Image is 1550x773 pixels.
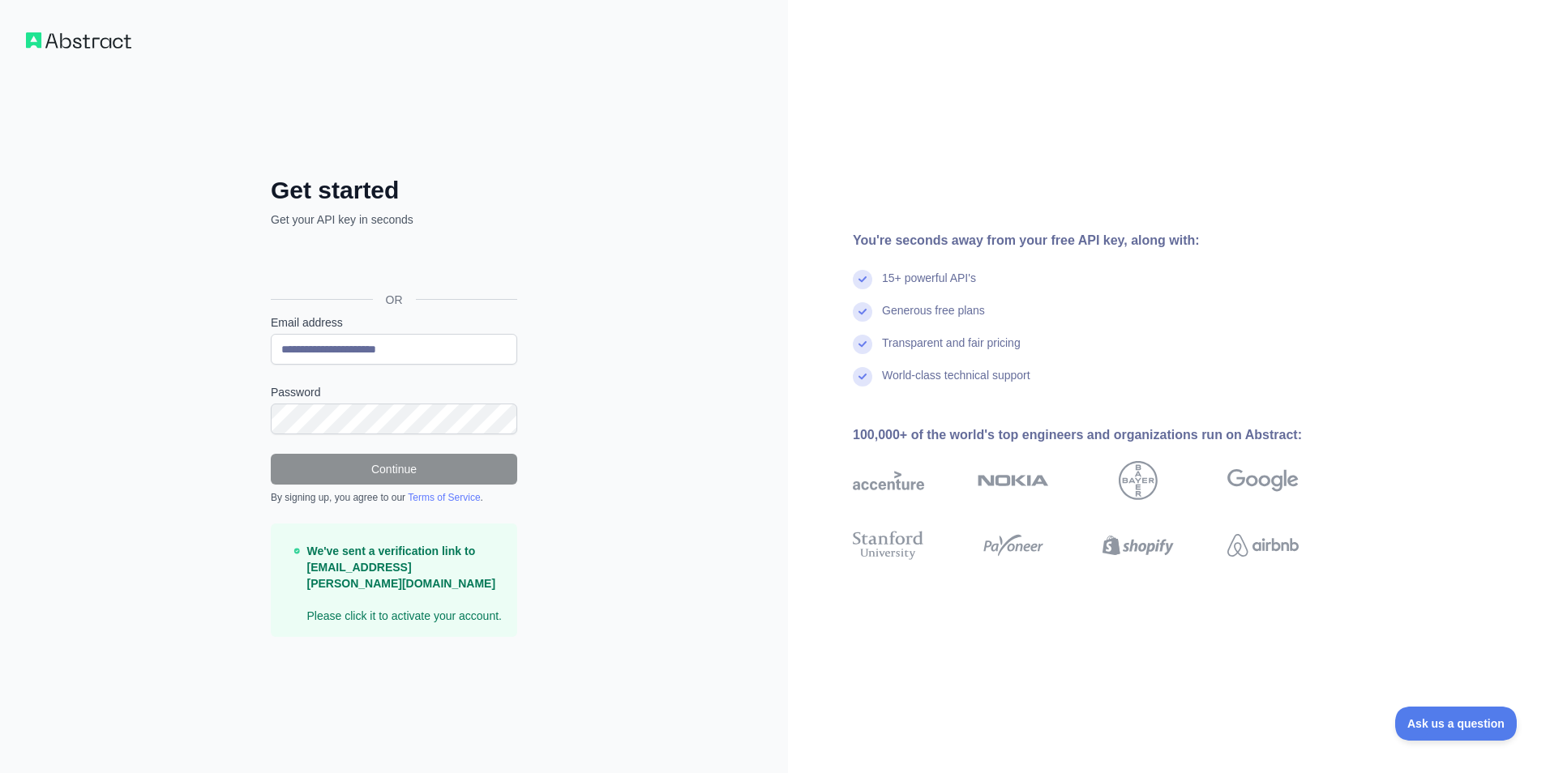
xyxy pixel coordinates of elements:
[307,543,505,624] p: Please click it to activate your account.
[307,545,496,590] strong: We've sent a verification link to [EMAIL_ADDRESS][PERSON_NAME][DOMAIN_NAME]
[1119,461,1158,500] img: bayer
[271,314,517,331] label: Email address
[408,492,480,503] a: Terms of Service
[882,270,976,302] div: 15+ powerful API's
[978,527,1049,563] img: payoneer
[882,367,1030,399] div: World-class technical support
[853,367,872,386] img: check mark
[882,302,985,335] div: Generous free plans
[271,491,517,504] div: By signing up, you agree to our .
[882,335,1021,367] div: Transparent and fair pricing
[271,176,517,205] h2: Get started
[853,270,872,289] img: check mark
[271,211,517,228] p: Get your API key in seconds
[1103,527,1174,563] img: shopify
[263,246,522,281] iframe: Sign in with Google Button
[853,335,872,354] img: check mark
[853,527,924,563] img: stanford university
[978,461,1049,500] img: nokia
[373,292,416,308] span: OR
[1395,707,1518,741] iframe: Toggle Customer Support
[853,302,872,322] img: check mark
[271,384,517,400] label: Password
[1227,461,1299,500] img: google
[853,461,924,500] img: accenture
[853,425,1351,445] div: 100,000+ of the world's top engineers and organizations run on Abstract:
[853,231,1351,250] div: You're seconds away from your free API key, along with:
[26,32,131,49] img: Workflow
[271,454,517,485] button: Continue
[1227,527,1299,563] img: airbnb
